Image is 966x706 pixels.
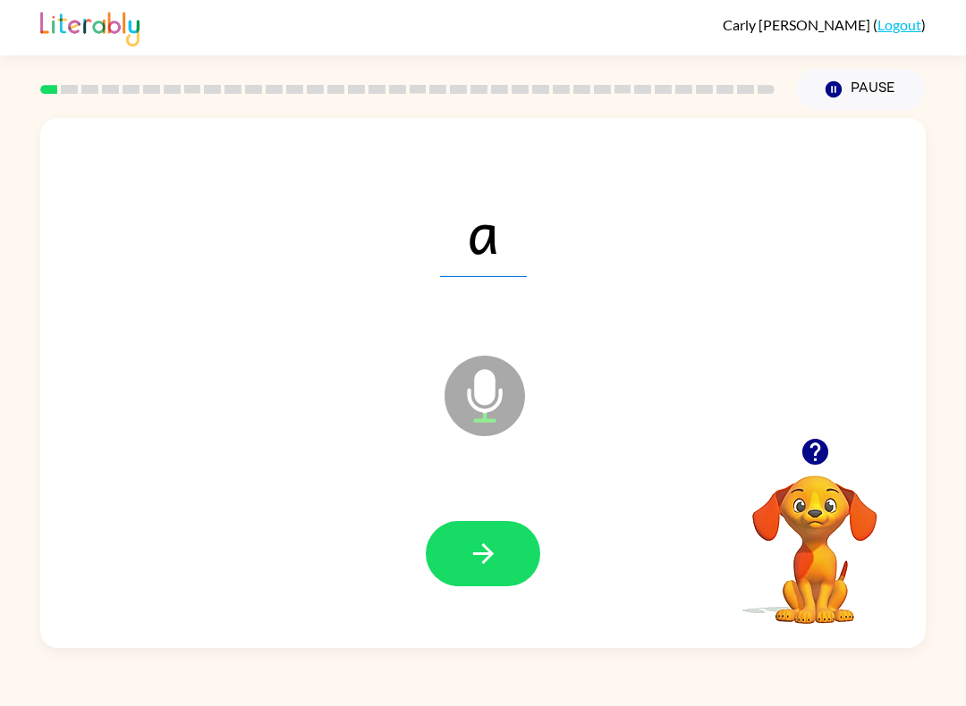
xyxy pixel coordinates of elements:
button: Pause [796,69,926,110]
video: Your browser must support playing .mp4 files to use Literably. Please try using another browser. [725,448,904,626]
img: Literably [40,7,140,46]
span: a [440,184,527,277]
div: ( ) [723,16,926,33]
a: Logout [877,16,921,33]
span: Carly [PERSON_NAME] [723,16,873,33]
